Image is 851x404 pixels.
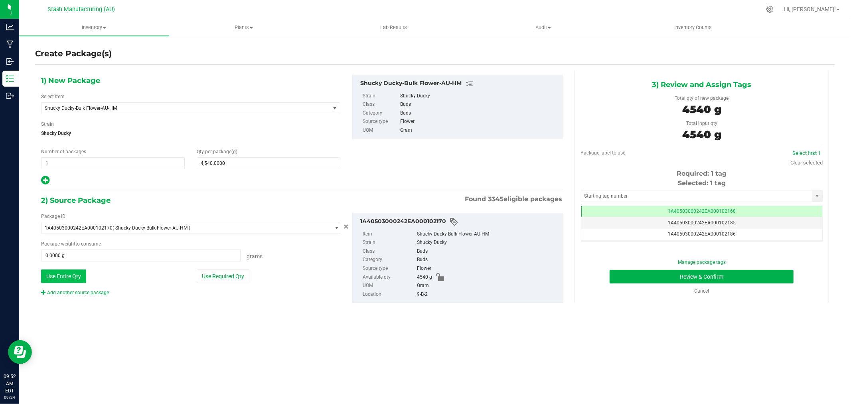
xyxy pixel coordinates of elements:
label: Location [363,290,415,299]
div: Gram [400,126,558,135]
span: Add new output [41,179,49,185]
button: Use Entire Qty [41,269,86,283]
label: UOM [363,281,415,290]
span: 1A40503000242EA000102168 [668,208,736,214]
span: Number of packages [41,149,86,154]
div: Flower [417,264,558,273]
a: Inventory [19,19,169,36]
h4: Create Package(s) [35,48,112,59]
inline-svg: Manufacturing [6,40,14,48]
span: 3) Review and Assign Tags [652,79,751,91]
span: ( Shucky Ducky-Bulk Flower-AU-HM ) [113,225,190,231]
div: Buds [417,247,558,256]
iframe: Resource center [8,340,32,364]
span: Required: 1 tag [677,170,727,177]
span: select [330,103,340,114]
span: 1A40503000242EA000102186 [668,231,736,237]
span: Package label to use [581,150,626,156]
a: Plants [169,19,318,36]
p: 09:52 AM EDT [4,373,16,394]
label: Class [363,247,415,256]
input: 1 [41,158,184,169]
span: Grams [247,253,263,259]
span: Inventory [19,24,169,31]
p: 09/24 [4,394,16,400]
span: Qty per package [197,149,237,154]
span: 3345 [488,195,504,203]
label: Category [363,109,399,118]
a: Audit [468,19,618,36]
span: Total qty of new package [675,95,729,101]
span: Plants [169,24,318,31]
div: Gram [417,281,558,290]
div: 1A40503000242EA000102170 [360,217,558,227]
div: Buds [400,100,558,109]
a: Add another source package [41,290,109,295]
span: Audit [469,24,618,31]
span: 1) New Package [41,75,100,87]
span: select [812,190,822,202]
span: select [330,222,340,234]
button: Review & Confirm [610,270,794,283]
span: Total input qty [686,121,717,126]
label: Available qty [363,273,415,282]
span: 4540 g [682,128,721,141]
span: (g) [231,149,237,154]
label: Strain [41,121,54,128]
div: Shucky Ducky [417,238,558,247]
input: 4540.0000 g [41,250,240,261]
span: weight [61,241,75,247]
span: 1A40503000242EA000102170 [45,225,113,231]
span: Shucky Ducky [41,127,340,139]
label: Strain [363,238,415,247]
div: Buds [400,109,558,118]
span: Selected: 1 tag [678,179,726,187]
span: Package ID [41,214,65,219]
button: Cancel button [341,221,351,233]
label: Source type [363,264,415,273]
a: Lab Results [319,19,468,36]
inline-svg: Analytics [6,23,14,31]
inline-svg: Inventory [6,75,14,83]
input: 4,540.0000 [197,158,340,169]
label: UOM [363,126,399,135]
a: Clear selected [790,160,823,166]
span: Shucky Ducky-Bulk Flower-AU-HM [45,105,315,111]
div: Shucky Ducky-Bulk Flower-AU-HM [360,79,558,89]
span: Lab Results [369,24,418,31]
span: 1A40503000242EA000102185 [668,220,736,226]
span: 4540 g [417,273,432,282]
span: 4540 g [682,103,721,116]
input: Starting tag number [581,190,812,202]
span: Hi, [PERSON_NAME]! [784,6,836,12]
a: Select first 1 [792,150,821,156]
div: Shucky Ducky-Bulk Flower-AU-HM [417,230,558,239]
div: 9-B-2 [417,290,558,299]
a: Cancel [694,288,709,294]
div: Flower [400,117,558,126]
span: Found eligible packages [465,194,563,204]
label: Class [363,100,399,109]
div: Manage settings [765,6,775,13]
label: Item [363,230,415,239]
a: Manage package tags [678,259,726,265]
label: Source type [363,117,399,126]
span: Stash Manufacturing (AU) [48,6,115,13]
inline-svg: Outbound [6,92,14,100]
button: Use Required Qty [197,269,249,283]
span: Inventory Counts [663,24,723,31]
label: Select Item [41,93,65,100]
label: Strain [363,92,399,101]
inline-svg: Inbound [6,57,14,65]
div: Shucky Ducky [400,92,558,101]
a: Inventory Counts [618,19,768,36]
span: 2) Source Package [41,194,111,206]
div: Buds [417,255,558,264]
label: Category [363,255,415,264]
span: Package to consume [41,241,101,247]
